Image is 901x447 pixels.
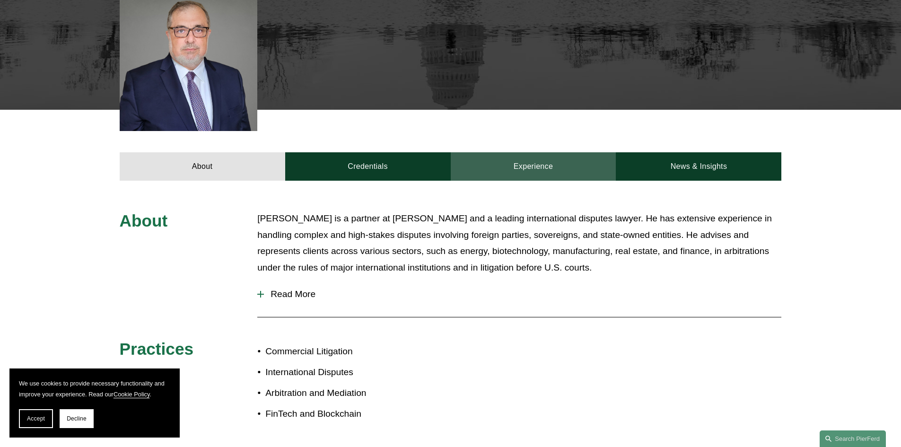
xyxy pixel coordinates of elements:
[9,368,180,438] section: Cookie banner
[285,152,451,181] a: Credentials
[265,406,450,422] p: FinTech and Blockchain
[120,340,194,358] span: Practices
[19,378,170,400] p: We use cookies to provide necessary functionality and improve your experience. Read our .
[120,211,168,230] span: About
[616,152,781,181] a: News & Insights
[27,415,45,422] span: Accept
[67,415,87,422] span: Decline
[19,409,53,428] button: Accept
[114,391,150,398] a: Cookie Policy
[265,385,450,402] p: Arbitration and Mediation
[120,152,285,181] a: About
[257,210,781,276] p: [PERSON_NAME] is a partner at [PERSON_NAME] and a leading international disputes lawyer. He has e...
[257,282,781,307] button: Read More
[265,364,450,381] p: International Disputes
[820,430,886,447] a: Search this site
[60,409,94,428] button: Decline
[264,289,781,299] span: Read More
[451,152,616,181] a: Experience
[265,343,450,360] p: Commercial Litigation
